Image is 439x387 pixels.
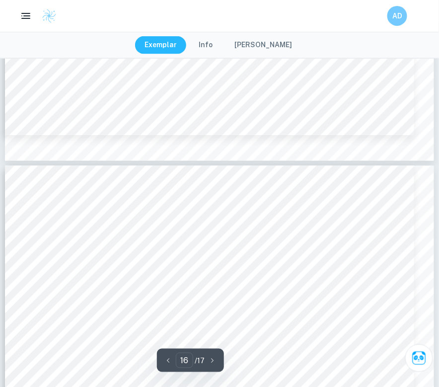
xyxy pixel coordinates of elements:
[135,36,187,54] button: Exemplar
[392,10,403,21] h6: AD
[42,8,57,23] img: Clastify logo
[195,355,205,366] p: / 17
[36,8,57,23] a: Clastify logo
[387,6,407,26] button: AD
[405,344,433,372] button: Ask Clai
[189,36,223,54] button: Info
[225,36,302,54] button: [PERSON_NAME]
